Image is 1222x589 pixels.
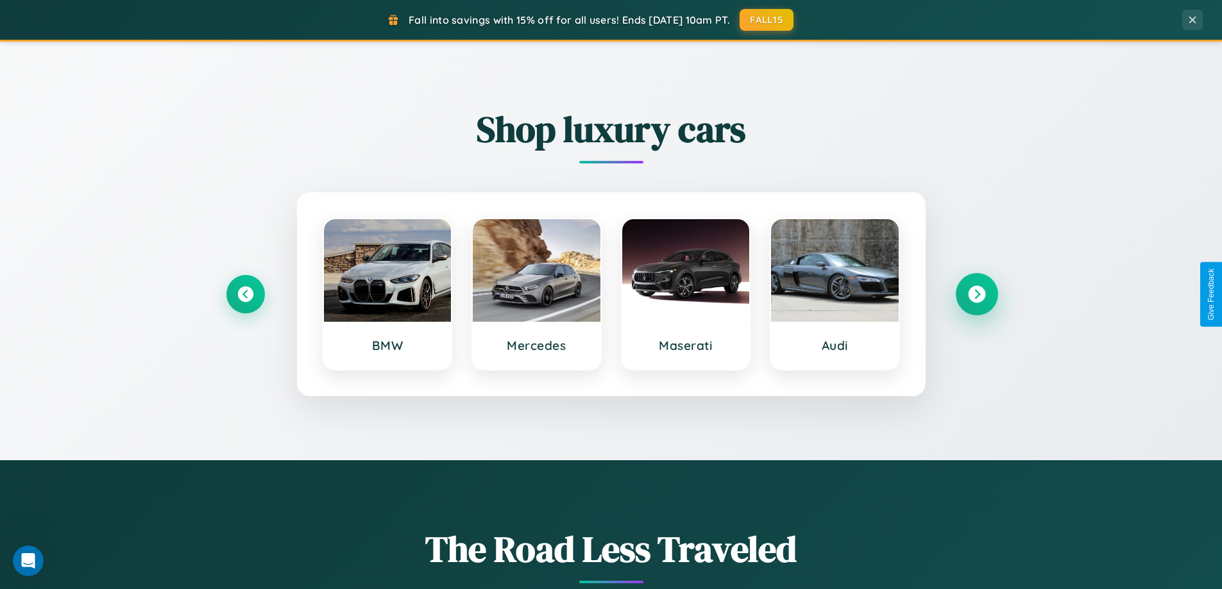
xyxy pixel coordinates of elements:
[409,13,730,26] span: Fall into savings with 15% off for all users! Ends [DATE] 10am PT.
[226,524,996,574] h1: The Road Less Traveled
[337,338,439,353] h3: BMW
[13,545,44,576] iframe: Intercom live chat
[784,338,886,353] h3: Audi
[226,104,996,154] h2: Shop luxury cars
[635,338,737,353] h3: Maserati
[1207,269,1216,320] div: Give Feedback
[486,338,588,353] h3: Mercedes
[740,9,793,31] button: FALL15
